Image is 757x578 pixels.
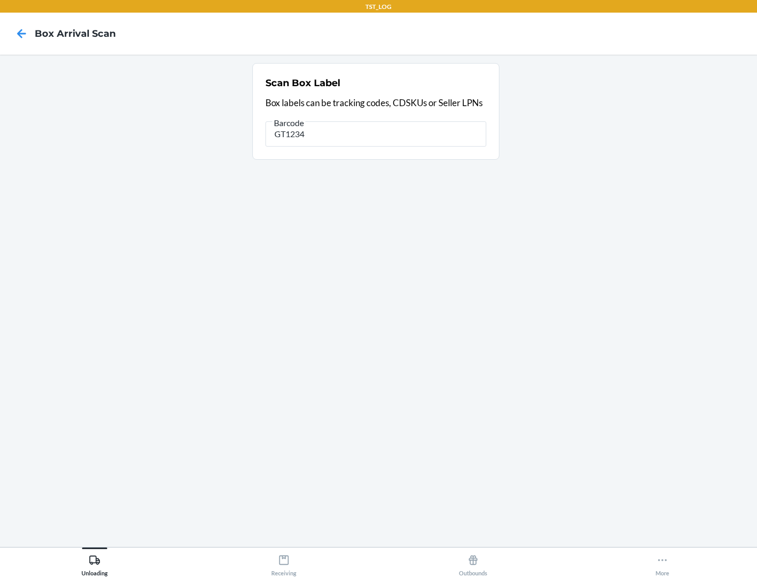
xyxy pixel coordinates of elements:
[271,550,296,576] div: Receiving
[378,548,568,576] button: Outbounds
[265,121,486,147] input: Barcode
[272,118,305,128] span: Barcode
[189,548,378,576] button: Receiving
[81,550,108,576] div: Unloading
[568,548,757,576] button: More
[35,27,116,40] h4: Box Arrival Scan
[656,550,669,576] div: More
[265,96,486,110] p: Box labels can be tracking codes, CDSKUs or Seller LPNs
[459,550,487,576] div: Outbounds
[365,2,392,12] p: TST_LOG
[265,76,340,90] h2: Scan Box Label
